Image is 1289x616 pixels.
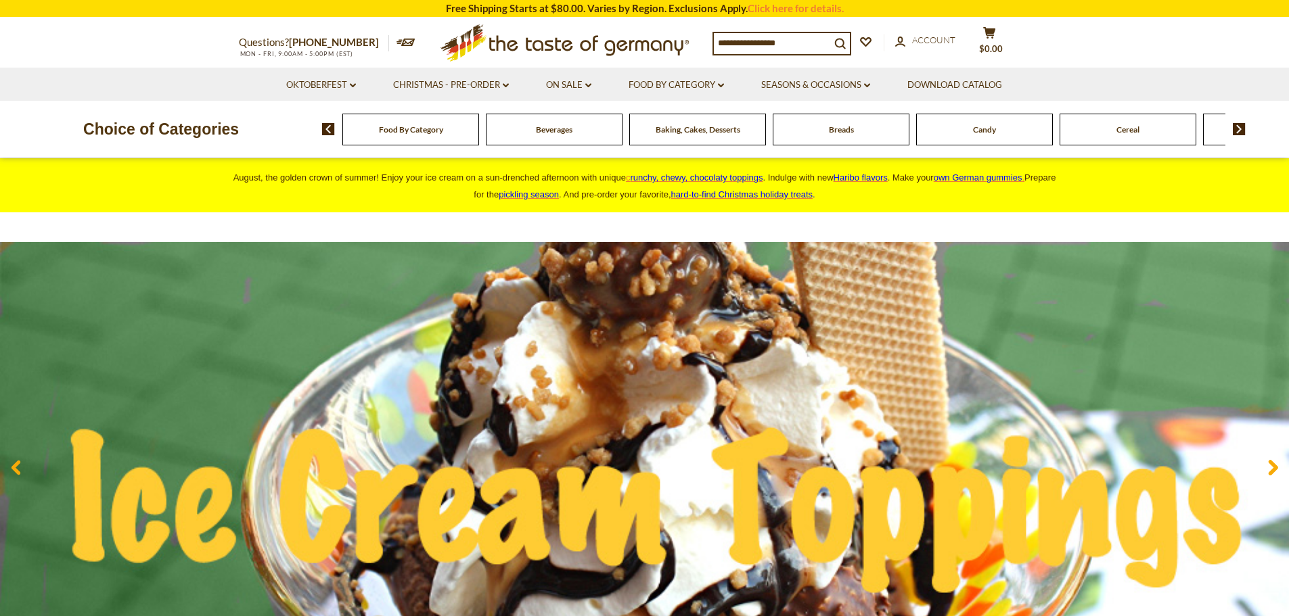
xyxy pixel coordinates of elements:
[1116,124,1139,135] a: Cereal
[626,172,763,183] a: crunchy, chewy, chocolaty toppings
[1233,123,1246,135] img: next arrow
[286,78,356,93] a: Oktoberfest
[536,124,572,135] a: Beverages
[829,124,854,135] a: Breads
[912,34,955,45] span: Account
[629,78,724,93] a: Food By Category
[379,124,443,135] a: Food By Category
[934,172,1022,183] span: own German gummies
[907,78,1002,93] a: Download Catalog
[834,172,888,183] a: Haribo flavors
[239,50,354,57] span: MON - FRI, 9:00AM - 5:00PM (EST)
[973,124,996,135] a: Candy
[934,172,1024,183] a: own German gummies.
[630,172,763,183] span: runchy, chewy, chocolaty toppings
[393,78,509,93] a: Christmas - PRE-ORDER
[233,172,1056,199] span: August, the golden crown of summer! Enjoy your ice cream on a sun-drenched afternoon with unique ...
[499,189,559,199] a: pickling season
[656,124,740,135] a: Baking, Cakes, Desserts
[546,78,591,93] a: On Sale
[671,189,813,199] a: hard-to-find Christmas holiday treats
[895,33,955,48] a: Account
[970,26,1010,60] button: $0.00
[289,36,379,48] a: [PHONE_NUMBER]
[761,78,870,93] a: Seasons & Occasions
[239,34,389,51] p: Questions?
[748,2,844,14] a: Click here for details.
[979,43,1003,54] span: $0.00
[671,189,815,199] span: .
[322,123,335,135] img: previous arrow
